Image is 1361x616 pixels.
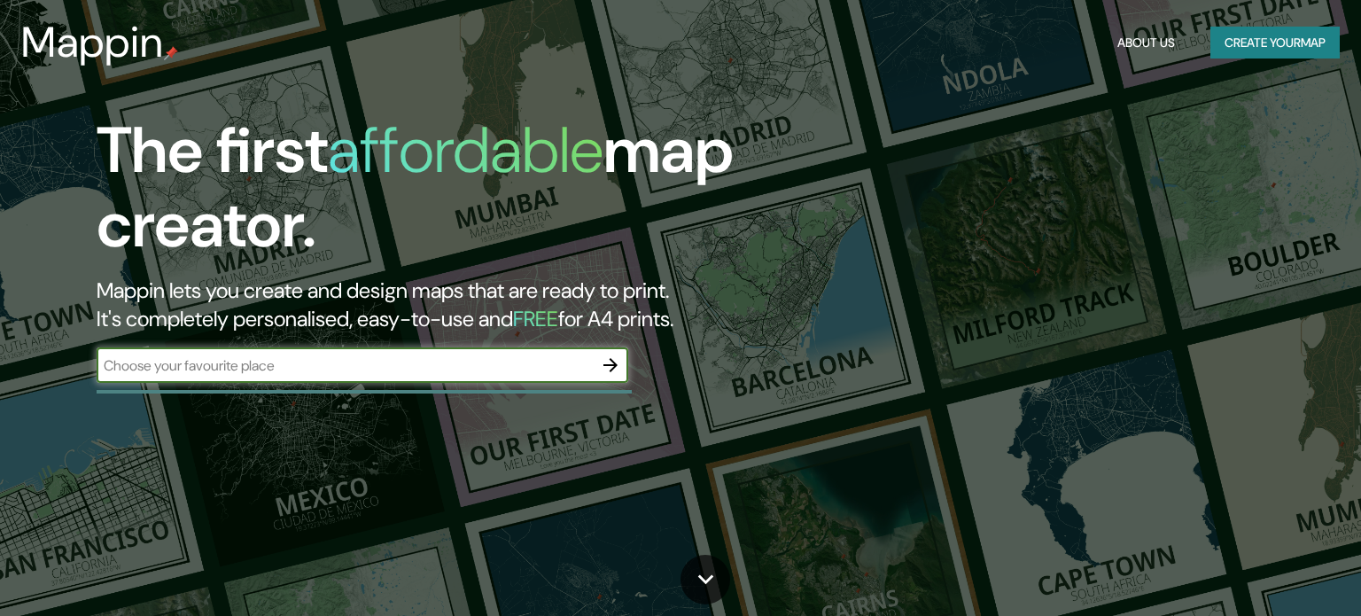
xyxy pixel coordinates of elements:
h2: Mappin lets you create and design maps that are ready to print. It's completely personalised, eas... [97,277,777,333]
button: Create yourmap [1210,27,1340,59]
button: About Us [1110,27,1182,59]
input: Choose your favourite place [97,355,593,376]
h5: FREE [513,305,558,332]
h3: Mappin [21,18,164,67]
img: mappin-pin [164,46,178,60]
h1: The first map creator. [97,113,777,277]
h1: affordable [328,109,603,191]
